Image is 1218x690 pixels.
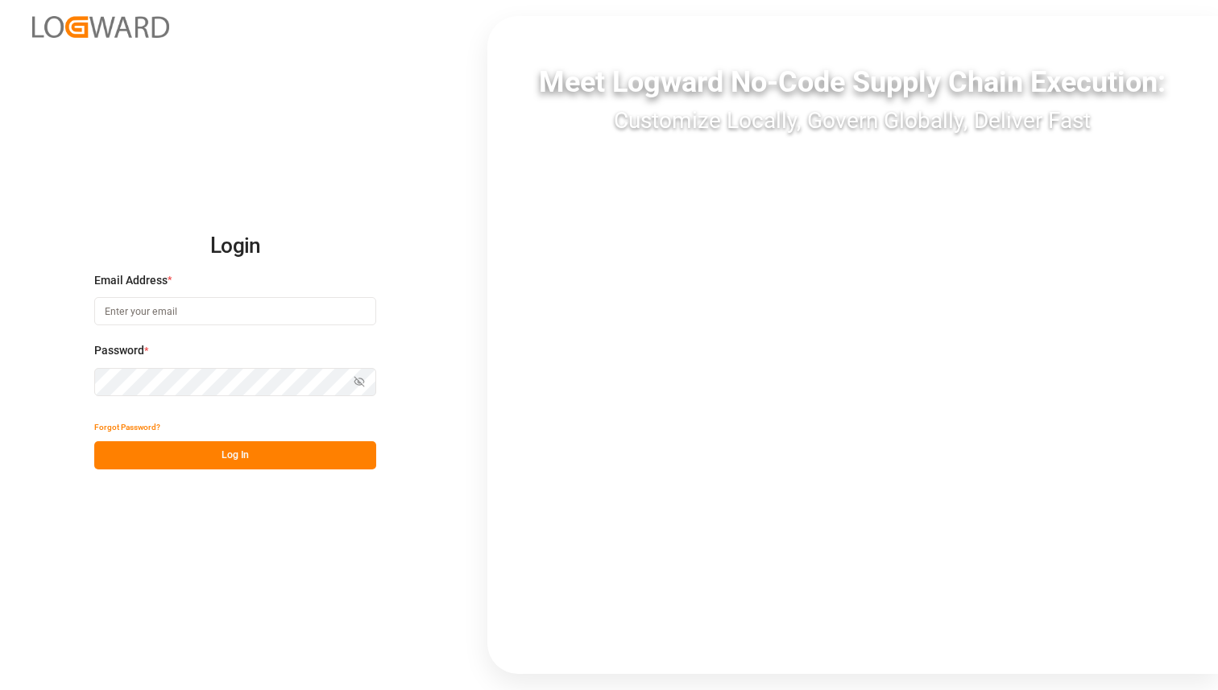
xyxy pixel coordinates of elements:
[94,413,160,441] button: Forgot Password?
[94,297,376,325] input: Enter your email
[94,221,376,272] h2: Login
[32,16,169,38] img: Logward_new_orange.png
[487,60,1218,104] div: Meet Logward No-Code Supply Chain Execution:
[94,342,144,359] span: Password
[487,104,1218,138] div: Customize Locally, Govern Globally, Deliver Fast
[94,441,376,469] button: Log In
[94,272,168,289] span: Email Address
